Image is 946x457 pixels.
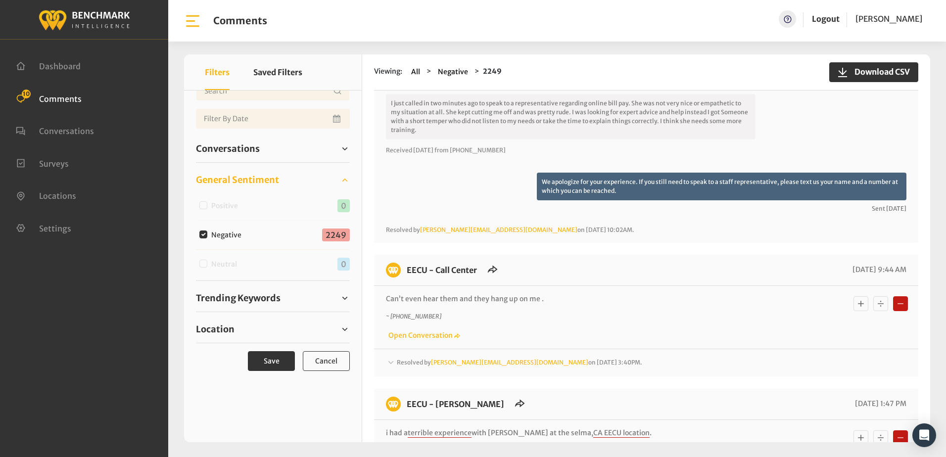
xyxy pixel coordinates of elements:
[407,265,477,275] a: EECU - Call Center
[16,190,76,200] a: Locations
[196,173,350,187] a: General Sentiment
[39,191,76,201] span: Locations
[386,204,906,213] span: Sent [DATE]
[850,265,906,274] span: [DATE] 9:44 AM
[196,322,350,337] a: Location
[196,141,350,156] a: Conversations
[812,14,840,24] a: Logout
[420,226,577,233] a: [PERSON_NAME][EMAIL_ADDRESS][DOMAIN_NAME]
[213,15,267,27] h1: Comments
[386,397,401,411] img: benchmark
[196,322,235,336] span: Location
[337,199,350,212] span: 0
[38,7,130,32] img: benchmark
[434,146,506,154] span: from [PHONE_NUMBER]
[483,67,502,76] strong: 2249
[855,14,922,24] span: [PERSON_NAME]
[303,351,350,371] button: Cancel
[537,173,906,200] p: We apologize for your experience. If you still need to speak to a staff representative, please te...
[196,142,260,155] span: Conversations
[386,294,776,304] p: Can’t even hear them and they hang up on me .
[386,428,776,438] p: i had a with [PERSON_NAME] at the selma, .
[22,90,31,98] span: 10
[413,146,433,154] span: [DATE]
[851,294,910,314] div: Basic example
[253,54,302,90] button: Saved Filters
[39,158,69,168] span: Surveys
[208,201,246,211] label: Positive
[39,61,81,71] span: Dashboard
[196,291,281,305] span: Trending Keywords
[397,359,642,366] span: Resolved by on [DATE] 3:40PM.
[408,428,472,438] span: terrible experience
[407,399,504,409] a: EECU - [PERSON_NAME]
[849,66,910,78] span: Download CSV
[435,66,471,78] button: Negative
[851,428,910,448] div: Basic example
[386,146,412,154] span: Received
[196,291,350,306] a: Trending Keywords
[208,230,249,240] label: Negative
[16,158,69,168] a: Surveys
[16,60,81,70] a: Dashboard
[829,62,918,82] button: Download CSV
[205,54,230,90] button: Filters
[386,263,401,277] img: benchmark
[337,258,350,271] span: 0
[386,226,634,233] span: Resolved by on [DATE] 10:02AM.
[331,109,344,129] button: Open Calendar
[16,125,94,135] a: Conversations
[408,66,423,78] button: All
[184,12,201,30] img: bar
[196,81,350,101] input: Username
[248,351,295,371] button: Save
[401,263,483,277] h6: EECU - Call Center
[386,94,756,139] p: I just called in two minutes ago to speak to a representative regarding online bill pay. She was ...
[39,223,71,233] span: Settings
[374,66,402,78] span: Viewing:
[322,228,350,241] span: 2249
[16,93,82,103] a: Comments 10
[199,230,207,238] input: Negative
[912,423,936,447] div: Open Intercom Messenger
[431,359,588,366] a: [PERSON_NAME][EMAIL_ADDRESS][DOMAIN_NAME]
[196,109,350,129] input: Date range input field
[39,93,82,103] span: Comments
[386,357,906,369] div: Resolved by[PERSON_NAME][EMAIL_ADDRESS][DOMAIN_NAME]on [DATE] 3:40PM.
[852,399,906,408] span: [DATE] 1:47 PM
[39,126,94,136] span: Conversations
[196,173,279,186] span: General Sentiment
[401,397,510,411] h6: EECU - Selma Branch
[855,10,922,28] a: [PERSON_NAME]
[16,223,71,232] a: Settings
[812,10,840,28] a: Logout
[386,313,441,320] i: ~ [PHONE_NUMBER]
[208,259,245,270] label: Neutral
[593,428,650,438] span: CA EECU location
[386,331,460,340] a: Open Conversation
